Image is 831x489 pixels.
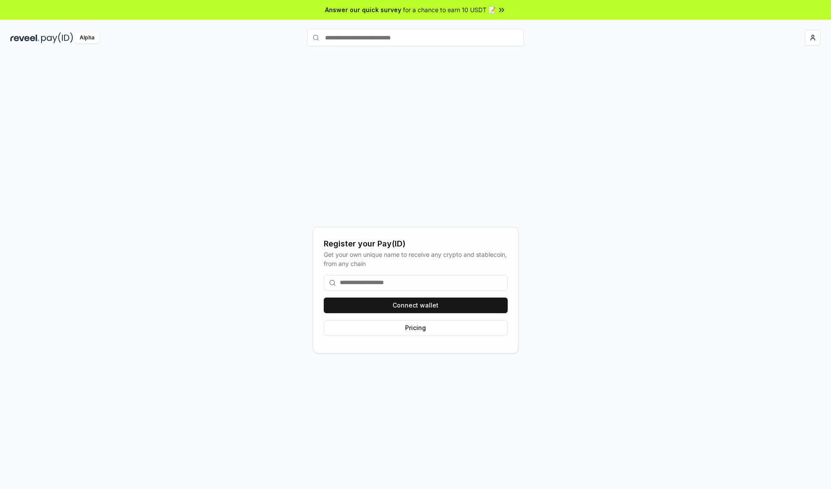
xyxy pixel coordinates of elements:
button: Pricing [324,320,508,336]
button: Connect wallet [324,298,508,313]
img: reveel_dark [10,32,39,43]
div: Register your Pay(ID) [324,238,508,250]
div: Get your own unique name to receive any crypto and stablecoin, from any chain [324,250,508,268]
span: for a chance to earn 10 USDT 📝 [403,5,496,14]
div: Alpha [75,32,99,43]
span: Answer our quick survey [325,5,401,14]
img: pay_id [41,32,73,43]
